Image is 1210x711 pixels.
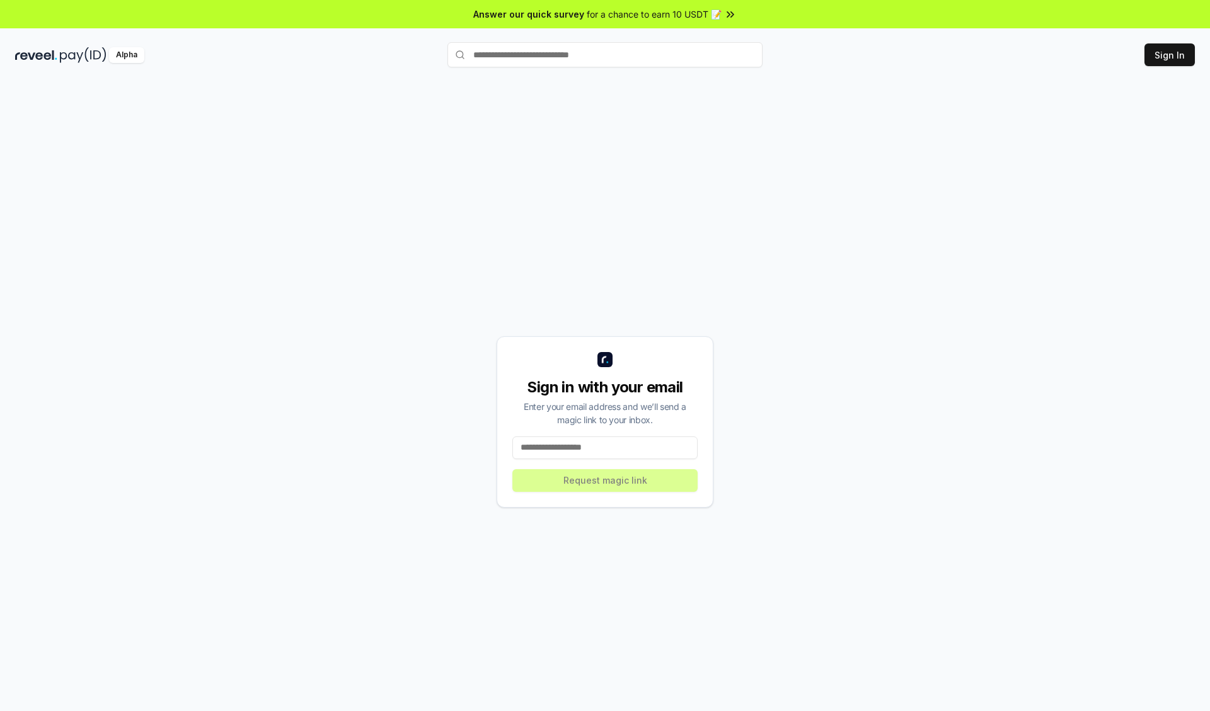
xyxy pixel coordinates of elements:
img: pay_id [60,47,107,63]
img: reveel_dark [15,47,57,63]
span: for a chance to earn 10 USDT 📝 [587,8,722,21]
img: logo_small [597,352,613,367]
div: Enter your email address and we’ll send a magic link to your inbox. [512,400,698,426]
div: Alpha [109,47,144,63]
button: Sign In [1144,43,1195,66]
div: Sign in with your email [512,377,698,397]
span: Answer our quick survey [473,8,584,21]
